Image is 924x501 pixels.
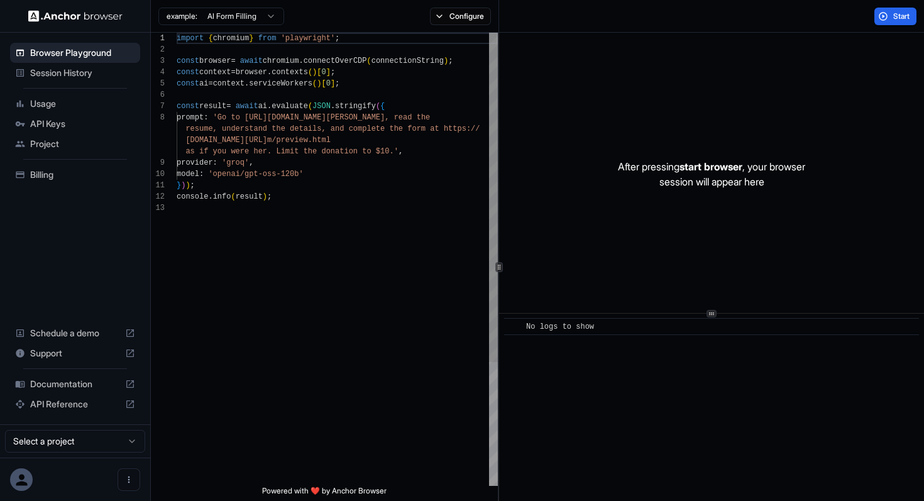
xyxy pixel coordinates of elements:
div: API Reference [10,394,140,414]
span: ) [444,57,448,65]
div: 10 [151,168,165,180]
span: from [258,34,277,43]
span: ( [308,102,312,111]
span: ai [258,102,267,111]
span: await [240,57,263,65]
span: = [208,79,212,88]
span: connectOverCDP [304,57,367,65]
span: browser [199,57,231,65]
button: Start [874,8,916,25]
span: context [199,68,231,77]
span: ( [367,57,371,65]
span: 0 [321,68,326,77]
div: 12 [151,191,165,202]
div: 6 [151,89,165,101]
span: chromium [263,57,299,65]
span: ( [308,68,312,77]
span: console [177,192,208,201]
span: ; [335,34,339,43]
div: 8 [151,112,165,123]
span: ) [185,181,190,190]
span: resume, understand the details, and complete the f [185,124,412,133]
span: const [177,102,199,111]
p: After pressing , your browser session will appear here [618,159,805,189]
div: 3 [151,55,165,67]
span: ) [263,192,267,201]
div: Support [10,343,140,363]
span: ( [231,192,235,201]
span: . [208,192,212,201]
div: 13 [151,202,165,214]
span: import [177,34,204,43]
span: 'playwright' [281,34,335,43]
span: stringify [335,102,376,111]
span: Powered with ❤️ by Anchor Browser [262,486,387,501]
span: contexts [272,68,308,77]
span: context [213,79,245,88]
span: , [249,158,253,167]
div: 2 [151,44,165,55]
span: ; [331,68,335,77]
span: ad the [403,113,430,122]
div: 9 [151,157,165,168]
span: ( [376,102,380,111]
span: info [213,192,231,201]
span: connectionString [371,57,444,65]
span: Support [30,347,120,360]
div: Browser Playground [10,43,140,63]
div: 4 [151,67,165,78]
span: Schedule a demo [30,327,120,339]
span: ] [331,79,335,88]
span: chromium [213,34,250,43]
div: Billing [10,165,140,185]
div: 1 [151,33,165,44]
span: Browser Playground [30,47,135,59]
span: = [226,102,231,111]
span: ; [335,79,339,88]
span: m/preview.html [267,136,331,145]
span: start browser [679,160,742,173]
span: as if you were her. Limit the donation to $10.' [185,147,398,156]
button: Open menu [118,468,140,491]
span: . [331,102,335,111]
span: prompt [177,113,204,122]
span: ) [181,181,185,190]
span: const [177,57,199,65]
span: const [177,79,199,88]
span: orm at https:// [412,124,480,133]
span: ; [190,181,195,190]
div: Schedule a demo [10,323,140,343]
span: Session History [30,67,135,79]
span: [ [321,79,326,88]
span: : [199,170,204,179]
span: ; [267,192,272,201]
span: = [231,57,235,65]
span: evaluate [272,102,308,111]
span: { [208,34,212,43]
span: Billing [30,168,135,181]
span: const [177,68,199,77]
button: Configure [430,8,491,25]
span: , [399,147,403,156]
span: } [177,181,181,190]
span: browser [236,68,267,77]
span: 'openai/gpt-oss-120b' [208,170,303,179]
span: Documentation [30,378,120,390]
span: 'groq' [222,158,249,167]
span: : [204,113,208,122]
span: JSON [312,102,331,111]
span: . [267,102,272,111]
div: Usage [10,94,140,114]
span: ) [317,79,321,88]
span: . [267,68,272,77]
span: provider [177,158,213,167]
img: Anchor Logo [28,10,123,22]
span: ) [312,68,317,77]
div: 5 [151,78,165,89]
span: result [199,102,226,111]
span: serviceWorkers [249,79,312,88]
div: Session History [10,63,140,83]
span: model [177,170,199,179]
span: { [380,102,385,111]
span: 'Go to [URL][DOMAIN_NAME][PERSON_NAME], re [213,113,403,122]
